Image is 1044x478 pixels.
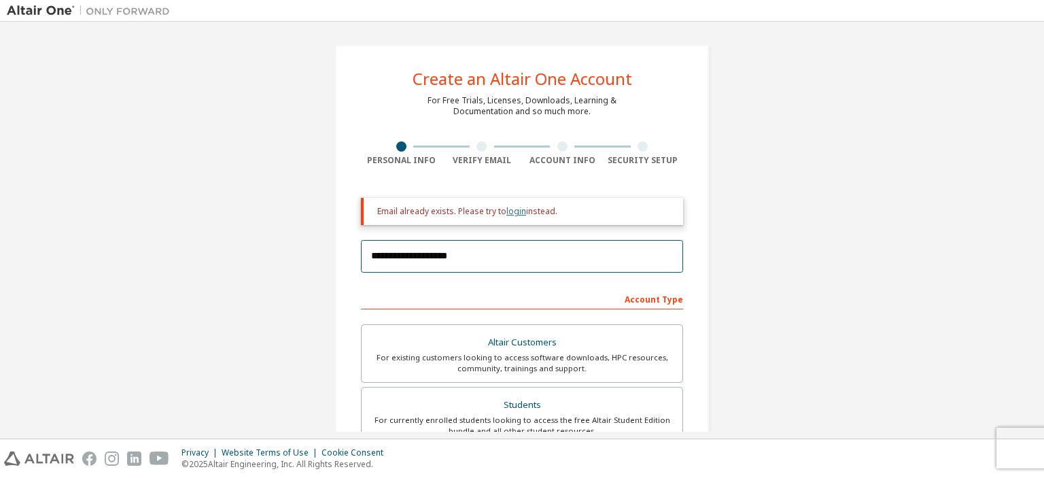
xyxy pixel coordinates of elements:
[370,396,674,415] div: Students
[181,458,391,470] p: © 2025 Altair Engineering, Inc. All Rights Reserved.
[428,95,616,117] div: For Free Trials, Licenses, Downloads, Learning & Documentation and so much more.
[370,415,674,437] div: For currently enrolled students looking to access the free Altair Student Edition bundle and all ...
[506,205,526,217] a: login
[522,155,603,166] div: Account Info
[7,4,177,18] img: Altair One
[370,333,674,352] div: Altair Customers
[150,451,169,466] img: youtube.svg
[105,451,119,466] img: instagram.svg
[361,155,442,166] div: Personal Info
[413,71,632,87] div: Create an Altair One Account
[82,451,97,466] img: facebook.svg
[181,447,222,458] div: Privacy
[377,206,672,217] div: Email already exists. Please try to instead.
[442,155,523,166] div: Verify Email
[361,288,683,309] div: Account Type
[321,447,391,458] div: Cookie Consent
[603,155,684,166] div: Security Setup
[4,451,74,466] img: altair_logo.svg
[127,451,141,466] img: linkedin.svg
[370,352,674,374] div: For existing customers looking to access software downloads, HPC resources, community, trainings ...
[222,447,321,458] div: Website Terms of Use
